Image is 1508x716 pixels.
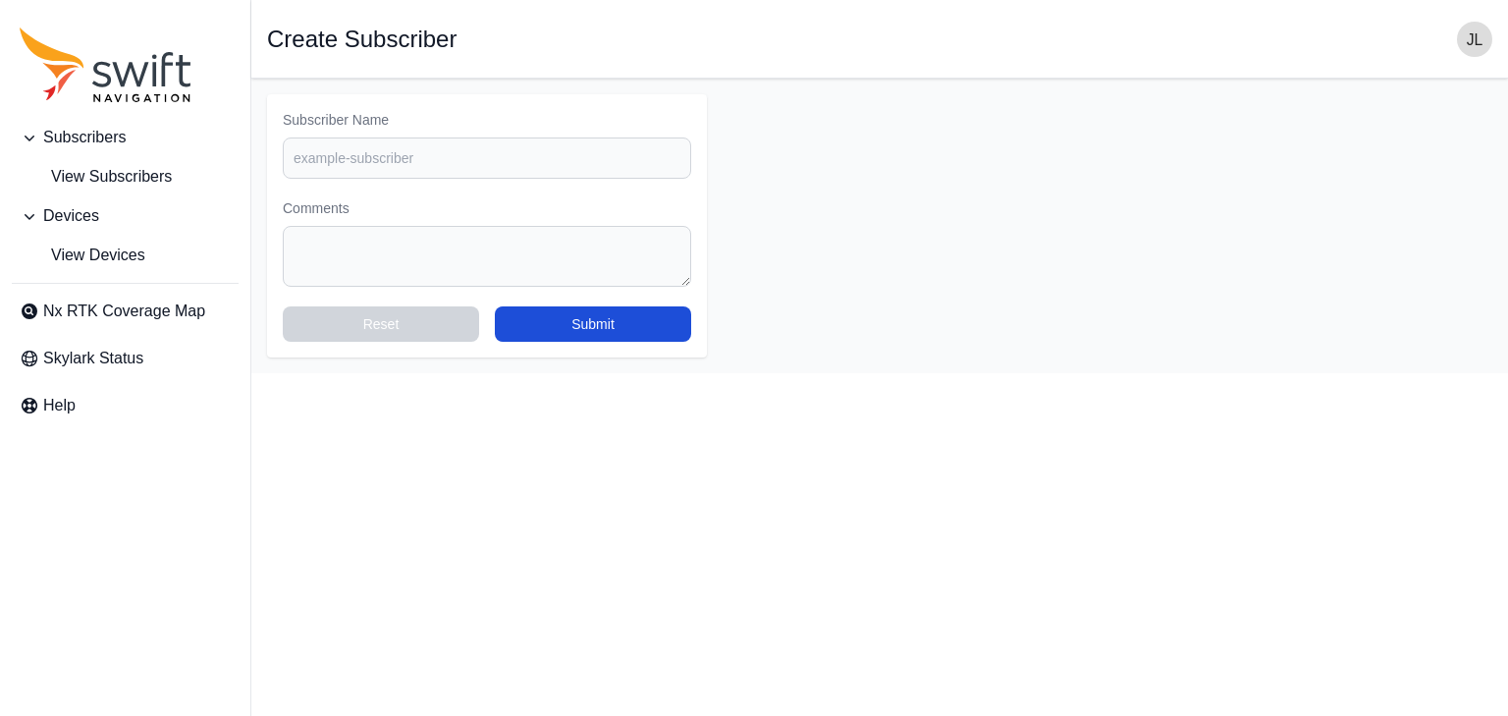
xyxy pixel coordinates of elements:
button: Subscribers [12,118,239,157]
span: View Devices [20,244,145,267]
button: Submit [495,306,691,342]
h1: Create Subscriber [267,28,457,51]
button: Devices [12,196,239,236]
input: example-subscriber [283,138,691,179]
label: Comments [283,198,691,218]
span: View Subscribers [20,165,172,189]
span: Subscribers [43,126,126,149]
button: Reset [283,306,479,342]
a: Nx RTK Coverage Map [12,292,239,331]
a: Skylark Status [12,339,239,378]
label: Subscriber Name [283,110,691,130]
span: Nx RTK Coverage Map [43,300,205,323]
span: Devices [43,204,99,228]
a: Help [12,386,239,425]
img: user photo [1457,22,1492,57]
span: Skylark Status [43,347,143,370]
a: View Subscribers [12,157,239,196]
span: Help [43,394,76,417]
a: View Devices [12,236,239,275]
